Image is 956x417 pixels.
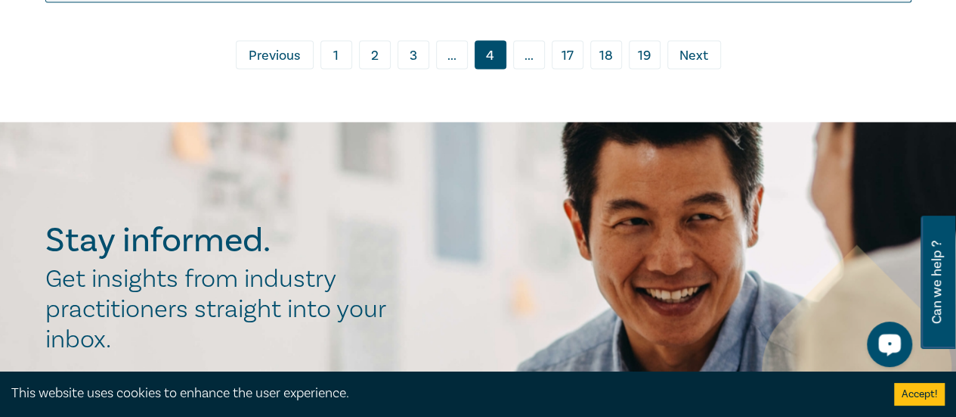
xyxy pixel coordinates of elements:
a: Previous [236,40,314,69]
a: 17 [552,40,583,69]
h2: Get insights from industry practitioners straight into your inbox. [45,263,402,354]
button: Accept cookies [894,383,945,406]
span: ... [513,40,545,69]
span: Previous [249,46,300,66]
a: 18 [590,40,622,69]
a: 4 [475,40,506,69]
h2: Stay informed. [45,220,402,260]
span: ... [436,40,468,69]
span: Can we help ? [930,225,944,340]
div: This website uses cookies to enhance the user experience. [11,384,871,403]
span: Next [679,46,708,66]
a: 19 [629,40,661,69]
a: 1 [320,40,352,69]
a: 2 [359,40,391,69]
a: Next [667,40,721,69]
iframe: LiveChat chat widget [855,316,918,379]
a: 3 [398,40,429,69]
